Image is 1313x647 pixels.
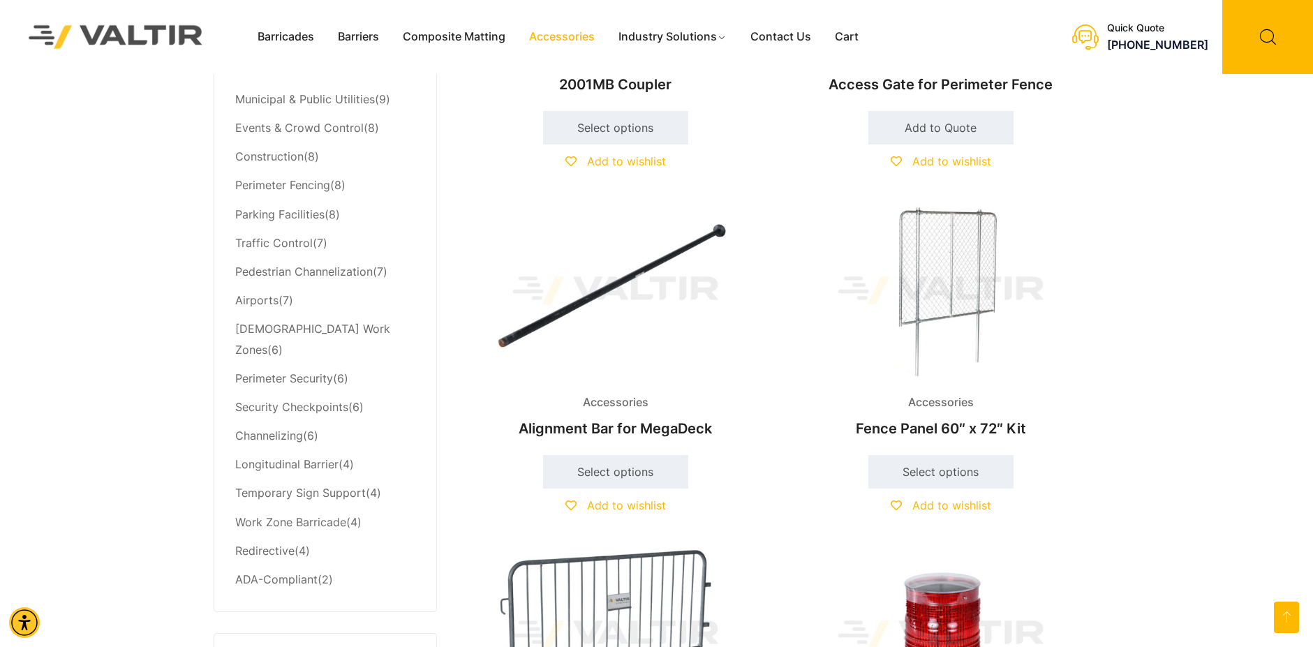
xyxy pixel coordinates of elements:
[235,322,390,357] a: [DEMOGRAPHIC_DATA] Work Zones
[868,111,1014,144] a: Add to cart: “Access Gate for Perimeter Fence”
[1107,38,1208,52] a: call (888) 496-3625
[565,498,666,512] a: Add to wishlist
[543,111,688,144] a: Select options for “2001MB Coupler”
[235,371,333,385] a: Perimeter Security
[235,486,366,500] a: Temporary Sign Support
[391,27,517,47] a: Composite Matting
[912,498,991,512] span: Add to wishlist
[739,27,823,47] a: Contact Us
[235,265,373,278] a: Pedestrian Channelization
[9,607,40,638] div: Accessibility Menu
[235,422,415,451] li: (6)
[898,392,984,413] span: Accessories
[912,154,991,168] span: Add to wishlist
[235,286,415,315] li: (7)
[235,114,415,143] li: (8)
[868,455,1014,489] a: Select options for “Fence Panel 60" x 72" Kit”
[246,27,326,47] a: Barricades
[607,27,739,47] a: Industry Solutions
[543,455,688,489] a: Select options for “Alignment Bar for MegaDeck”
[235,544,295,558] a: Redirective
[465,69,766,100] h2: 2001MB Coupler
[235,364,415,393] li: (6)
[235,429,303,443] a: Channelizing
[235,172,415,200] li: (8)
[587,498,666,512] span: Add to wishlist
[790,200,1092,381] img: Accessories
[235,121,364,135] a: Events & Crowd Control
[235,457,339,471] a: Longitudinal Barrier
[10,7,221,67] img: Valtir Rentals
[1107,22,1208,34] div: Quick Quote
[565,154,666,168] a: Add to wishlist
[790,413,1092,444] h2: Fence Panel 60″ x 72″ Kit
[517,27,607,47] a: Accessories
[235,178,330,192] a: Perimeter Fencing
[235,92,375,106] a: Municipal & Public Utilities
[235,315,415,364] li: (6)
[235,86,415,114] li: (9)
[465,200,766,444] a: AccessoriesAlignment Bar for MegaDeck
[891,498,991,512] a: Add to wishlist
[465,413,766,444] h2: Alignment Bar for MegaDeck
[891,154,991,168] a: Add to wishlist
[235,515,346,529] a: Work Zone Barricade
[235,258,415,286] li: (7)
[235,479,415,508] li: (4)
[235,400,348,414] a: Security Checkpoints
[823,27,870,47] a: Cart
[790,200,1092,444] a: AccessoriesFence Panel 60″ x 72″ Kit
[1274,602,1299,633] a: Open this option
[235,572,318,586] a: ADA-Compliant
[587,154,666,168] span: Add to wishlist
[235,229,415,258] li: (7)
[235,537,415,565] li: (4)
[235,200,415,229] li: (8)
[235,565,415,590] li: (2)
[235,207,325,221] a: Parking Facilities
[235,143,415,172] li: (8)
[235,508,415,537] li: (4)
[235,394,415,422] li: (6)
[326,27,391,47] a: Barriers
[572,392,659,413] span: Accessories
[235,149,304,163] a: Construction
[235,451,415,479] li: (4)
[235,293,279,307] a: Airports
[235,236,313,250] a: Traffic Control
[465,200,766,381] img: Accessories
[790,69,1092,100] h2: Access Gate for Perimeter Fence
